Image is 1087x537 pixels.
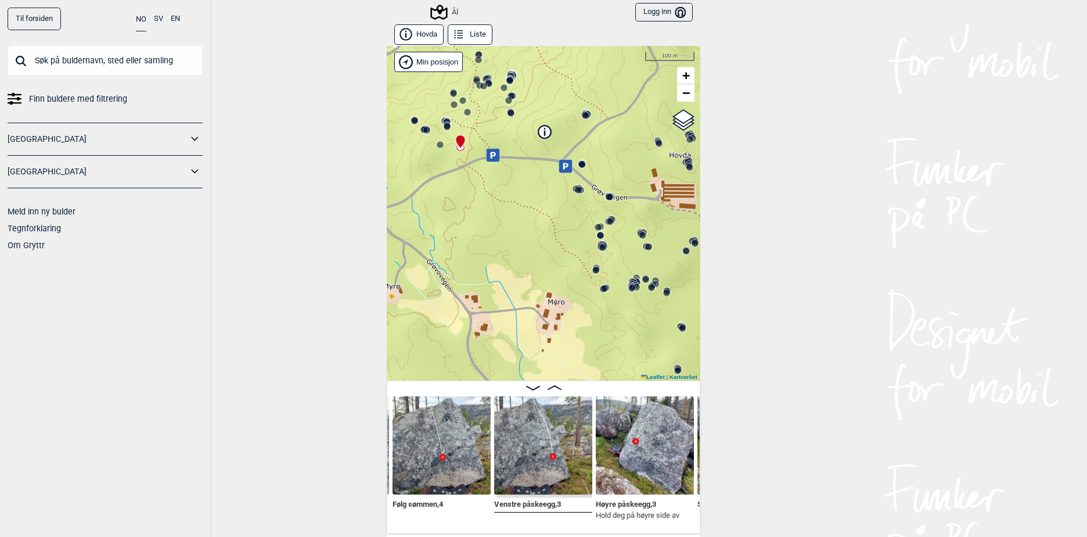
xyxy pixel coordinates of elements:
a: Leaflet [641,374,665,380]
a: Zoom in [677,67,694,84]
span: Høyre påskeegg , 3 [596,497,656,509]
button: SV [154,8,163,30]
a: Finn buldere med filtrering [8,91,203,108]
img: Folg sommen [393,396,491,495]
a: Kartverket [670,374,697,380]
span: Sein påske tidlig l... , 4 [697,497,768,509]
div: 100 m [645,52,694,61]
span: − [682,85,690,100]
div: Ål [432,5,458,19]
a: Tegnforklaring [8,224,61,233]
p: Hold deg på høyre side av [596,510,679,521]
span: Finn buldere med filtrering [29,91,127,108]
a: [GEOGRAPHIC_DATA] [8,163,188,180]
button: Logg inn [635,3,693,22]
div: Vis min posisjon [394,52,463,72]
a: Til forsiden [8,8,61,30]
button: Liste [448,24,492,45]
a: Layers [672,108,694,133]
input: Søk på buldernavn, sted eller samling [8,45,203,76]
button: NO [136,8,146,31]
a: [GEOGRAPHIC_DATA] [8,131,188,148]
button: EN [171,8,180,30]
button: Hovda [394,24,444,45]
a: Meld inn ny bulder [8,207,75,216]
a: Zoom out [677,84,694,102]
img: Sein paske tidlig lunsj [697,396,796,495]
span: + [682,68,690,83]
img: Hoyre paskeegg [596,396,694,495]
img: Venstre paskeegg [494,396,592,495]
span: Venstre påskeegg , 3 [494,497,561,509]
span: | [666,374,668,380]
a: Om Gryttr [8,241,45,250]
span: Følg sømmen , 4 [393,497,443,509]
